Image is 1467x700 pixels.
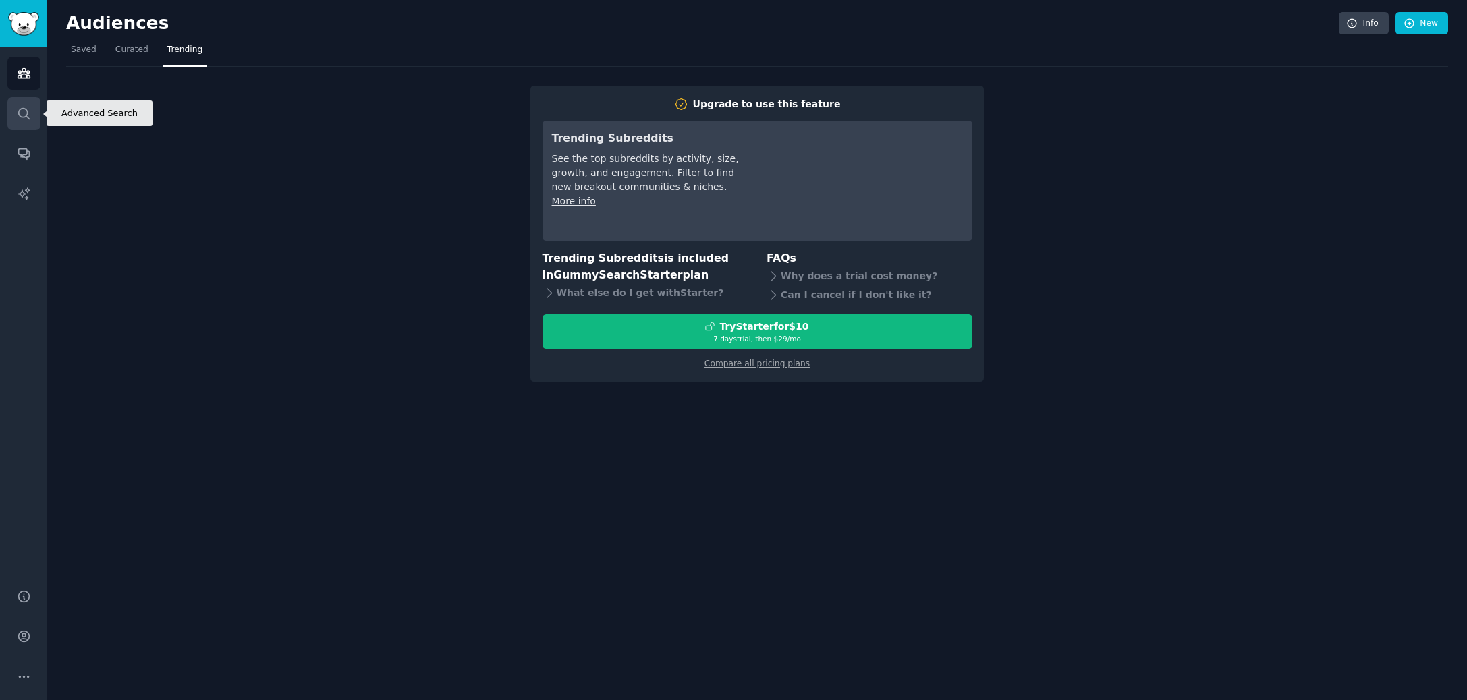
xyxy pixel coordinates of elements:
[552,130,742,147] h3: Trending Subreddits
[552,196,596,206] a: More info
[767,286,972,305] div: Can I cancel if I don't like it?
[66,13,1339,34] h2: Audiences
[71,44,96,56] span: Saved
[553,268,682,281] span: GummySearch Starter
[111,39,153,67] a: Curated
[552,152,742,194] div: See the top subreddits by activity, size, growth, and engagement. Filter to find new breakout com...
[66,39,101,67] a: Saved
[719,320,808,334] div: Try Starter for $10
[163,39,207,67] a: Trending
[543,334,972,343] div: 7 days trial, then $ 29 /mo
[767,250,972,267] h3: FAQs
[543,283,748,302] div: What else do I get with Starter ?
[8,12,39,36] img: GummySearch logo
[767,267,972,286] div: Why does a trial cost money?
[1395,12,1448,35] a: New
[693,97,841,111] div: Upgrade to use this feature
[543,250,748,283] h3: Trending Subreddits is included in plan
[543,314,972,349] button: TryStarterfor$107 daystrial, then $29/mo
[760,130,963,231] iframe: YouTube video player
[1339,12,1389,35] a: Info
[704,359,810,368] a: Compare all pricing plans
[167,44,202,56] span: Trending
[115,44,148,56] span: Curated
